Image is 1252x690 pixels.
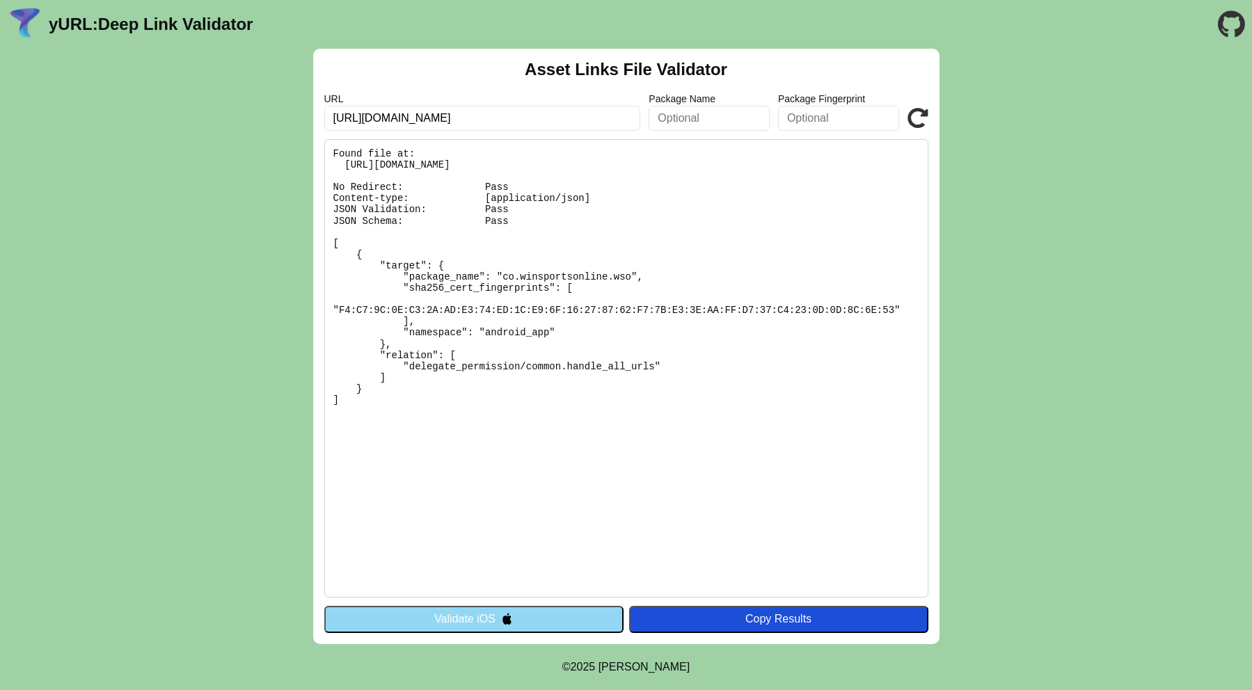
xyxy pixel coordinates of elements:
label: Package Fingerprint [778,93,899,104]
span: 2025 [571,661,596,673]
a: yURL:Deep Link Validator [49,15,253,34]
h2: Asset Links File Validator [525,60,727,79]
button: Validate iOS [324,606,624,632]
img: yURL Logo [7,6,43,42]
pre: Found file at: [URL][DOMAIN_NAME] No Redirect: Pass Content-type: [application/json] JSON Validat... [324,139,928,597]
div: Copy Results [636,613,921,625]
a: Michael Ibragimchayev's Personal Site [599,661,690,673]
button: Copy Results [629,606,928,632]
label: URL [324,93,641,104]
footer: © [562,644,690,690]
input: Required [324,106,641,131]
input: Optional [649,106,770,131]
img: appleIcon.svg [501,613,513,625]
label: Package Name [649,93,770,104]
input: Optional [778,106,899,131]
